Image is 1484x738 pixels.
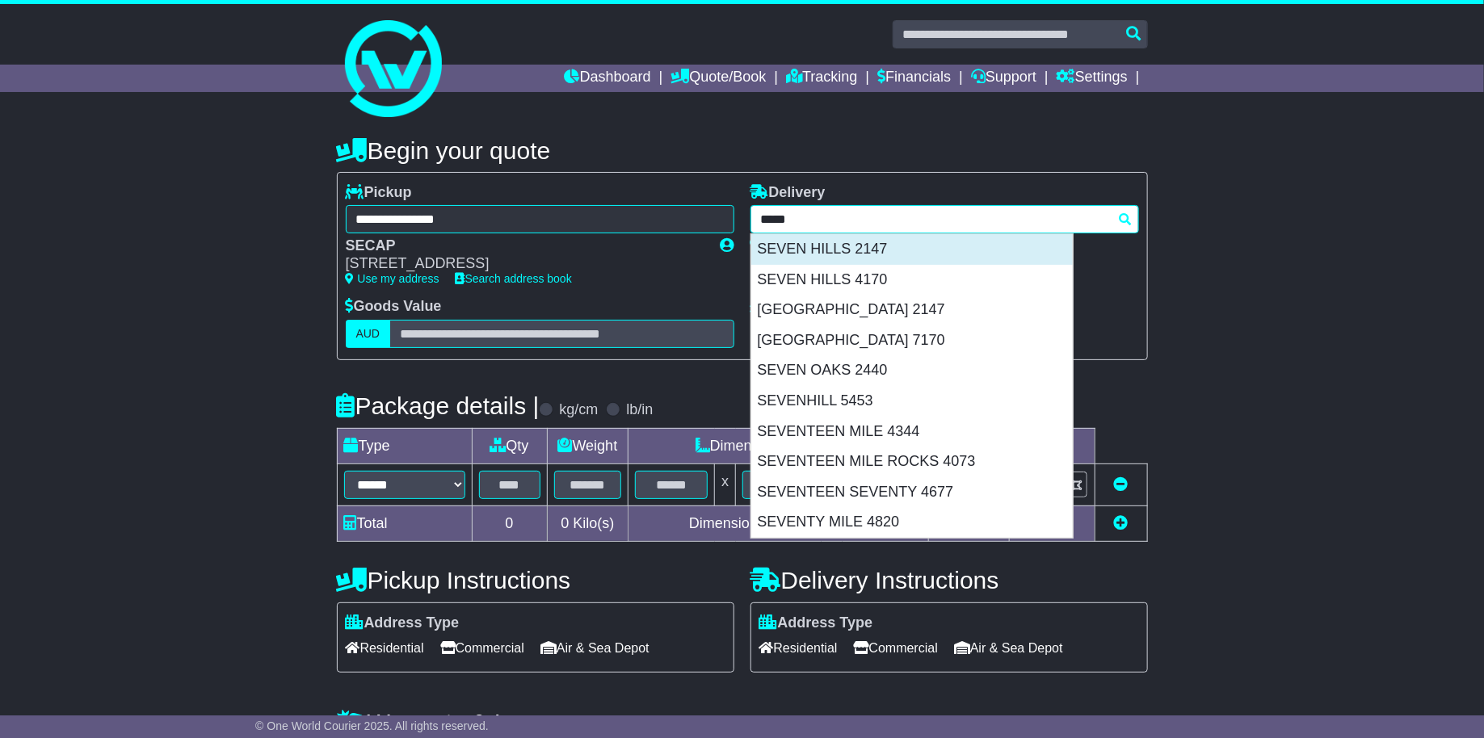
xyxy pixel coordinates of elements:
[751,234,1073,265] div: SEVEN HILLS 2147
[628,505,929,541] td: Dimensions in Centimetre(s)
[759,635,838,660] span: Residential
[954,635,1063,660] span: Air & Sea Depot
[751,417,1073,447] div: SEVENTEEN MILE 4344
[346,272,439,285] a: Use my address
[1114,515,1129,531] a: Add new item
[751,355,1073,386] div: SEVEN OAKS 2440
[346,635,424,660] span: Residential
[750,205,1139,233] typeahead: Please provide city
[751,507,1073,538] div: SEVENTY MILE 4820
[751,386,1073,417] div: SEVENHILL 5453
[559,401,598,419] label: kg/cm
[472,428,547,463] td: Qty
[346,298,442,316] label: Goods Value
[628,428,929,463] td: Dimensions (L x W x H)
[346,237,704,255] div: SECAP
[346,255,704,273] div: [STREET_ADDRESS]
[337,392,540,419] h4: Package details |
[337,137,1148,164] h4: Begin your quote
[456,272,572,285] a: Search address book
[751,477,1073,508] div: SEVENTEEN SEVENTY 4677
[854,635,938,660] span: Commercial
[877,65,951,92] a: Financials
[540,635,650,660] span: Air & Sea Depot
[751,295,1073,325] div: [GEOGRAPHIC_DATA] 2147
[626,401,653,419] label: lb/in
[671,65,766,92] a: Quote/Book
[337,567,734,593] h4: Pickup Instructions
[346,614,460,632] label: Address Type
[337,428,472,463] td: Type
[759,614,873,632] label: Address Type
[255,719,489,732] span: © One World Courier 2025. All rights reserved.
[440,635,524,660] span: Commercial
[750,567,1148,593] h4: Delivery Instructions
[565,65,651,92] a: Dashboard
[1114,476,1129,493] a: Remove this item
[547,505,628,541] td: Kilo(s)
[1057,65,1128,92] a: Settings
[751,325,1073,356] div: [GEOGRAPHIC_DATA] 7170
[786,65,857,92] a: Tracking
[561,515,569,531] span: 0
[971,65,1036,92] a: Support
[346,184,412,202] label: Pickup
[715,463,736,505] td: x
[346,320,391,348] label: AUD
[751,447,1073,477] div: SEVENTEEN MILE ROCKS 4073
[472,505,547,541] td: 0
[751,265,1073,296] div: SEVEN HILLS 4170
[337,709,1148,736] h4: Warranty & Insurance
[547,428,628,463] td: Weight
[337,505,472,541] td: Total
[750,184,826,202] label: Delivery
